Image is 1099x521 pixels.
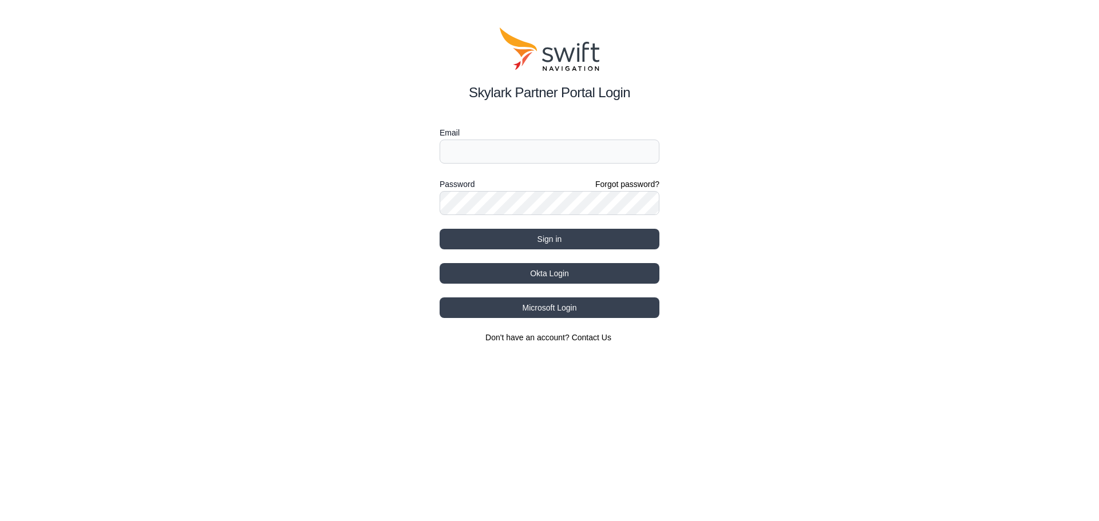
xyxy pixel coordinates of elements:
button: Okta Login [440,263,659,284]
h2: Skylark Partner Portal Login [440,82,659,103]
a: Forgot password? [595,178,659,190]
a: Contact Us [572,333,611,342]
label: Email [440,126,659,140]
button: Microsoft Login [440,297,659,318]
button: Sign in [440,229,659,249]
section: Don't have an account? [440,332,659,343]
label: Password [440,177,475,191]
